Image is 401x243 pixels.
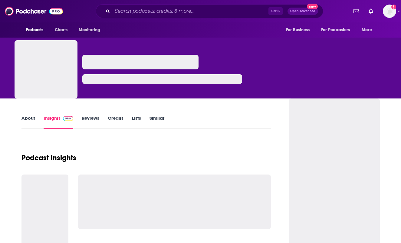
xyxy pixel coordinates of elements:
[383,5,396,18] img: User Profile
[112,6,268,16] input: Search podcasts, credits, & more...
[21,153,76,162] h1: Podcast Insights
[391,5,396,9] svg: Add a profile image
[74,24,108,36] button: open menu
[383,5,396,18] span: Logged in as isaacsongster
[44,115,74,129] a: InsightsPodchaser Pro
[150,115,164,129] a: Similar
[357,24,380,36] button: open menu
[96,4,323,18] div: Search podcasts, credits, & more...
[366,6,376,16] a: Show notifications dropdown
[132,115,141,129] a: Lists
[82,115,99,129] a: Reviews
[51,24,71,36] a: Charts
[290,10,315,13] span: Open Advanced
[108,115,123,129] a: Credits
[286,26,310,34] span: For Business
[55,26,68,34] span: Charts
[63,116,74,121] img: Podchaser Pro
[282,24,317,36] button: open menu
[317,24,359,36] button: open menu
[351,6,361,16] a: Show notifications dropdown
[288,8,318,15] button: Open AdvancedNew
[362,26,372,34] span: More
[5,5,63,17] img: Podchaser - Follow, Share and Rate Podcasts
[307,4,318,9] span: New
[21,115,35,129] a: About
[21,24,51,36] button: open menu
[79,26,100,34] span: Monitoring
[268,7,283,15] span: Ctrl K
[321,26,350,34] span: For Podcasters
[383,5,396,18] button: Show profile menu
[26,26,44,34] span: Podcasts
